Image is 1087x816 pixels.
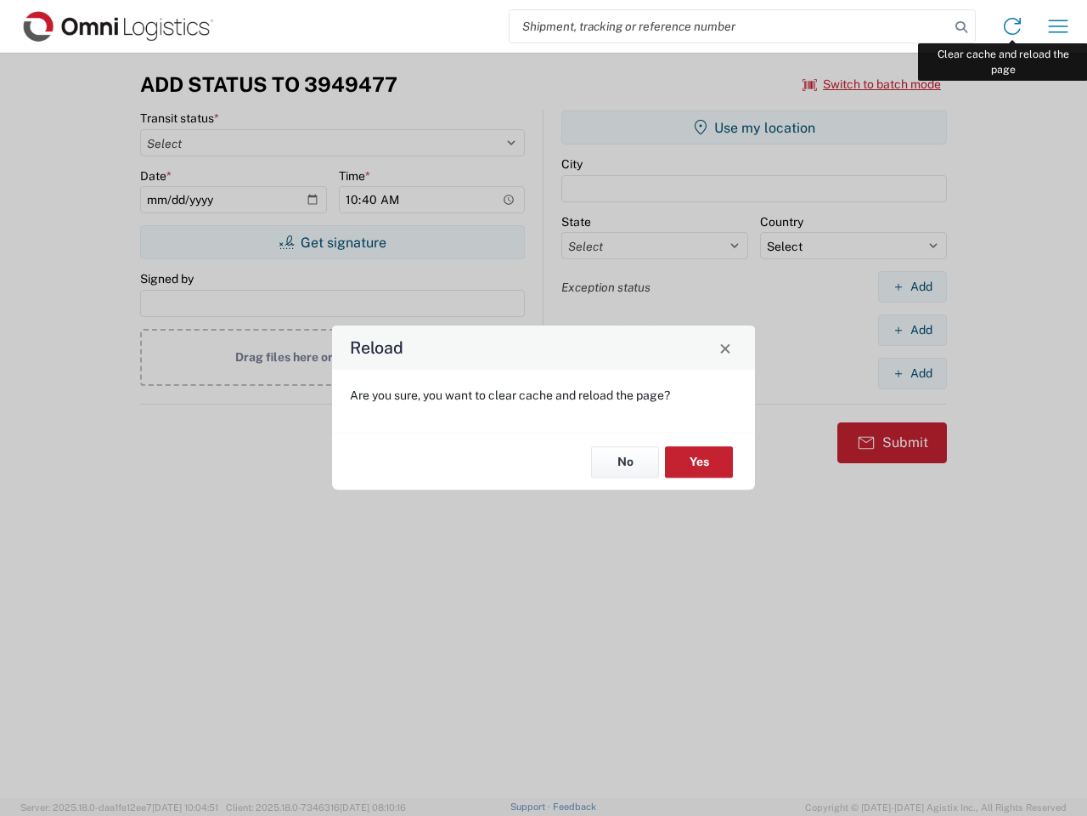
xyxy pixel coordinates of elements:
button: No [591,446,659,478]
button: Yes [665,446,733,478]
input: Shipment, tracking or reference number [510,10,949,42]
h4: Reload [350,336,403,360]
p: Are you sure, you want to clear cache and reload the page? [350,388,737,403]
button: Close [713,336,737,360]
